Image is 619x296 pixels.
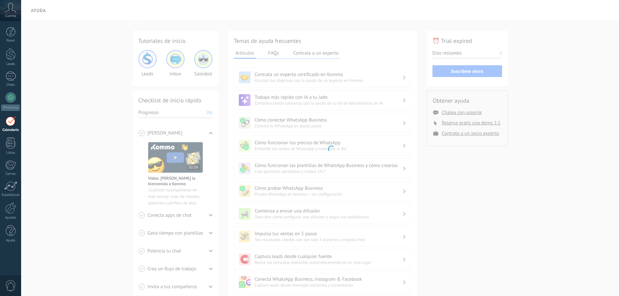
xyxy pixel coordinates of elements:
[5,14,16,18] span: Cuenta
[1,193,20,197] div: Estadísticas
[1,172,20,176] div: Correo
[1,216,20,220] div: Ajustes
[1,105,20,111] div: WhatsApp
[1,62,20,66] div: Leads
[1,238,20,243] div: Ayuda
[1,128,20,132] div: Calendario
[1,151,20,155] div: Listas
[1,83,20,87] div: Chats
[1,39,20,43] div: Panel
